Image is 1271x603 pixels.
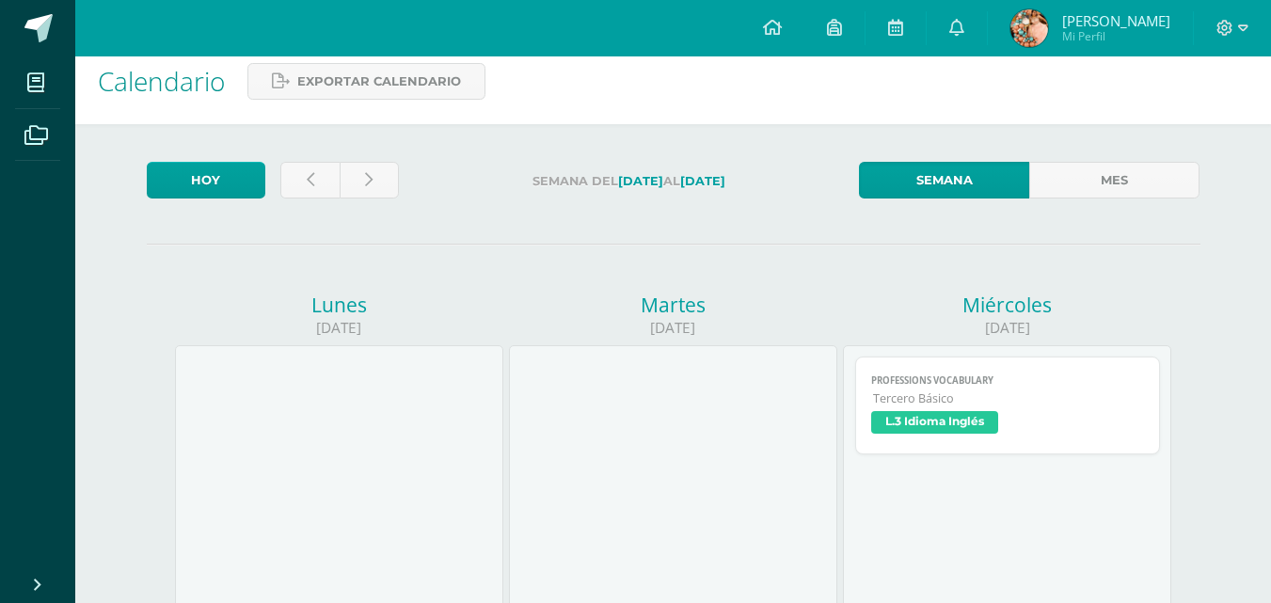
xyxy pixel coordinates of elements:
[175,318,503,338] div: [DATE]
[414,162,844,200] label: Semana del al
[843,292,1171,318] div: Miércoles
[247,63,485,100] a: Exportar calendario
[147,162,265,198] a: Hoy
[871,411,998,434] span: L.3 Idioma Inglés
[843,318,1171,338] div: [DATE]
[509,318,837,338] div: [DATE]
[873,390,1145,406] span: Tercero Básico
[509,292,837,318] div: Martes
[680,174,725,188] strong: [DATE]
[871,374,1145,387] span: Professions vocabulary
[855,357,1161,454] a: Professions vocabularyTercero BásicoL.3 Idioma Inglés
[1062,11,1170,30] span: [PERSON_NAME]
[618,174,663,188] strong: [DATE]
[1029,162,1200,198] a: Mes
[859,162,1029,198] a: Semana
[98,63,225,99] span: Calendario
[1010,9,1048,47] img: 4199a6295e3407bfa3dde7bf5fb4fb39.png
[1062,28,1170,44] span: Mi Perfil
[297,64,461,99] span: Exportar calendario
[175,292,503,318] div: Lunes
